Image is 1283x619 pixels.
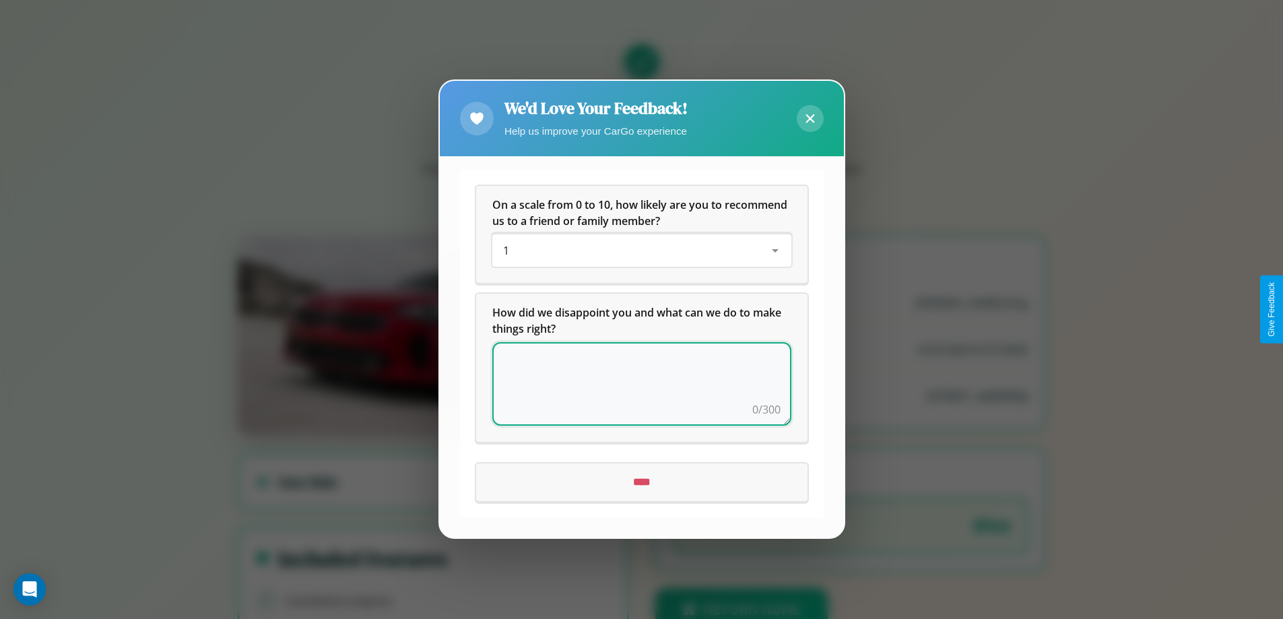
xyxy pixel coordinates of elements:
[504,97,688,119] h2: We'd Love Your Feedback!
[492,235,791,267] div: On a scale from 0 to 10, how likely are you to recommend us to a friend or family member?
[1267,282,1276,337] div: Give Feedback
[503,244,509,259] span: 1
[492,197,791,230] h5: On a scale from 0 to 10, how likely are you to recommend us to a friend or family member?
[752,402,781,418] div: 0/300
[13,573,46,606] div: Open Intercom Messenger
[504,122,688,140] p: Help us improve your CarGo experience
[492,306,784,337] span: How did we disappoint you and what can we do to make things right?
[492,198,790,229] span: On a scale from 0 to 10, how likely are you to recommend us to a friend or family member?
[476,187,808,284] div: On a scale from 0 to 10, how likely are you to recommend us to a friend or family member?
